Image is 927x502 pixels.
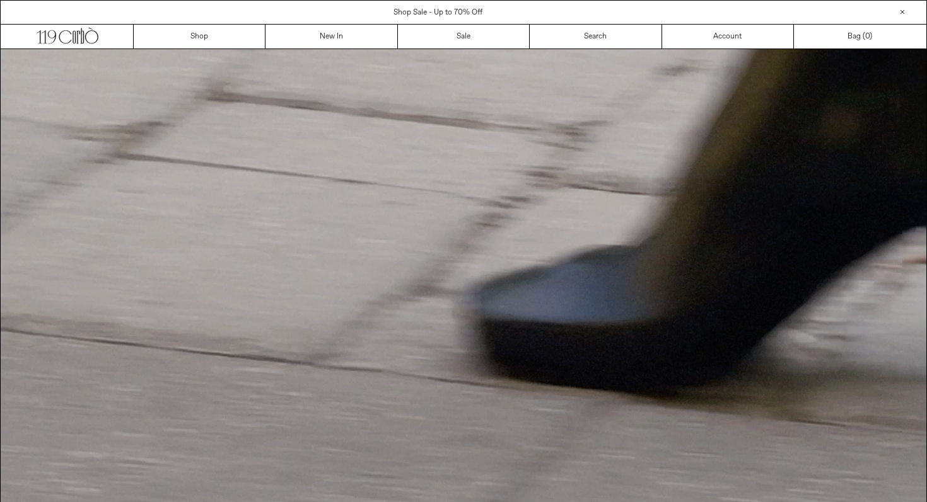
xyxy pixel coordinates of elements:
[662,25,794,48] a: Account
[865,31,872,42] span: )
[865,31,870,42] span: 0
[394,8,482,18] a: Shop Sale - Up to 70% Off
[134,25,265,48] a: Shop
[530,25,662,48] a: Search
[794,25,926,48] a: Bag ()
[265,25,397,48] a: New In
[398,25,530,48] a: Sale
